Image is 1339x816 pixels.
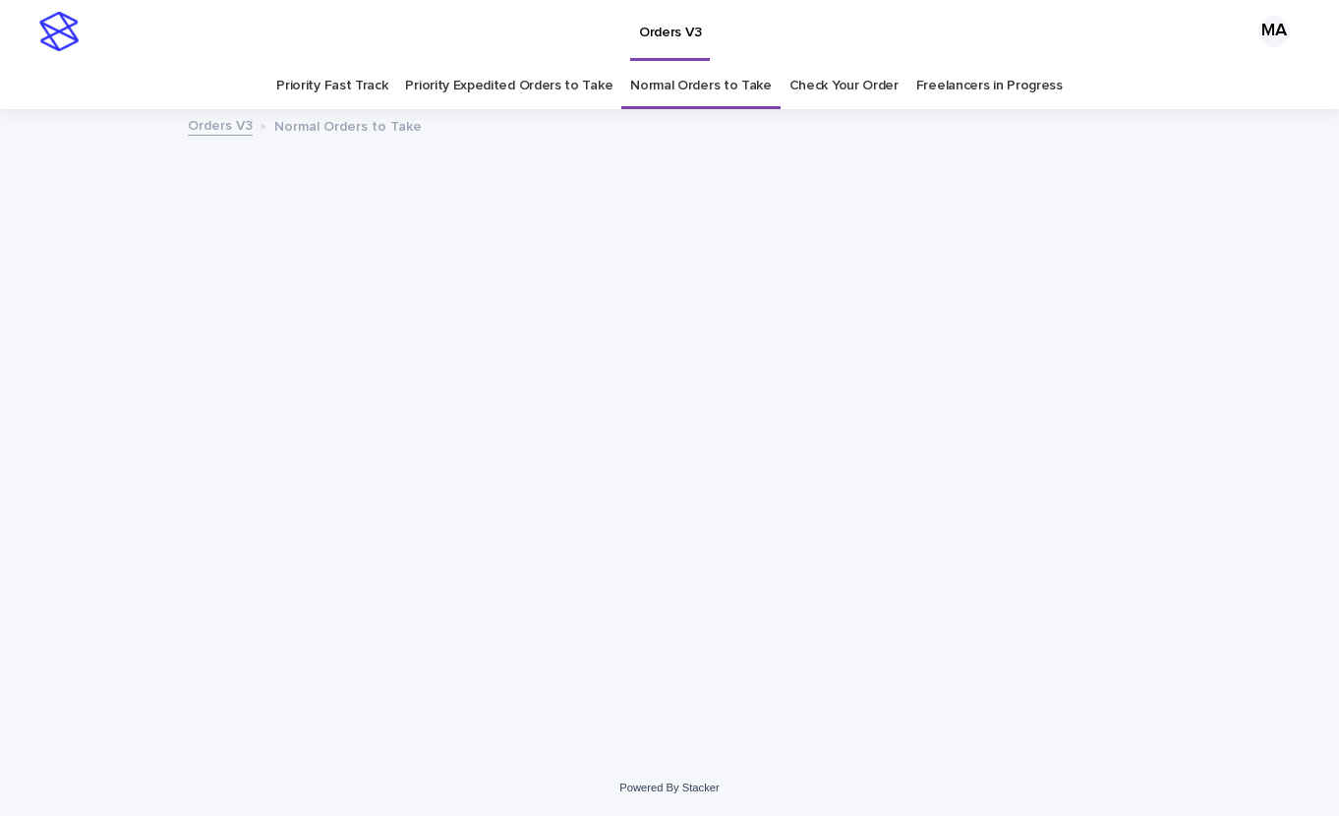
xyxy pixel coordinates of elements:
[39,12,79,51] img: stacker-logo-s-only.png
[188,113,253,136] a: Orders V3
[630,63,772,109] a: Normal Orders to Take
[274,114,422,136] p: Normal Orders to Take
[1258,16,1290,47] div: MA
[619,782,719,793] a: Powered By Stacker
[405,63,612,109] a: Priority Expedited Orders to Take
[276,63,387,109] a: Priority Fast Track
[916,63,1063,109] a: Freelancers in Progress
[789,63,899,109] a: Check Your Order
